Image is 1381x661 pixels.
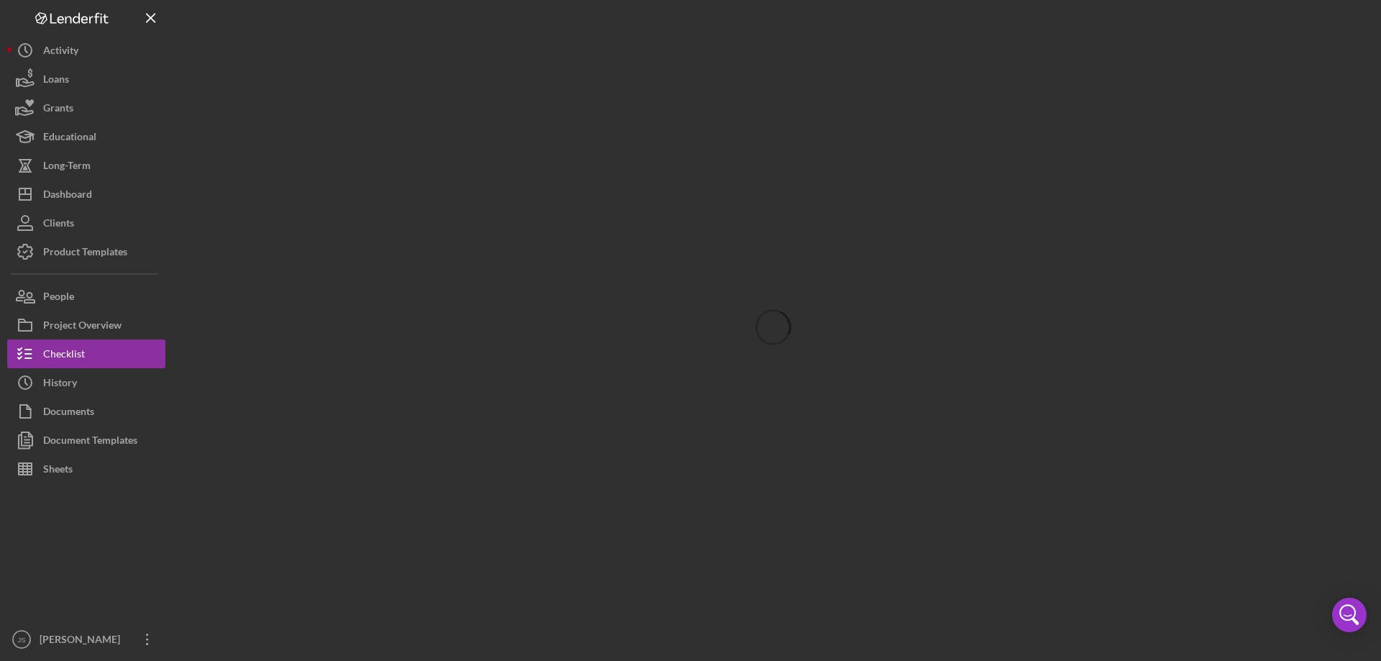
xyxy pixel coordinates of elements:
div: Document Templates [43,426,137,458]
div: Documents [43,397,94,429]
div: People [43,282,74,314]
button: Dashboard [7,180,165,209]
text: JS [17,636,25,644]
div: Sheets [43,455,73,487]
div: Loans [43,65,69,97]
button: Documents [7,397,165,426]
div: Checklist [43,339,85,372]
button: Long-Term [7,151,165,180]
div: Long-Term [43,151,91,183]
button: Educational [7,122,165,151]
button: Document Templates [7,426,165,455]
button: Checklist [7,339,165,368]
button: People [7,282,165,311]
div: Clients [43,209,74,241]
button: JS[PERSON_NAME] [7,625,165,654]
button: History [7,368,165,397]
div: [PERSON_NAME] [36,625,129,657]
div: Activity [43,36,78,68]
div: History [43,368,77,401]
button: Product Templates [7,237,165,266]
button: Project Overview [7,311,165,339]
button: Loans [7,65,165,94]
div: Grants [43,94,73,126]
button: Activity [7,36,165,65]
div: Product Templates [43,237,127,270]
div: Dashboard [43,180,92,212]
button: Clients [7,209,165,237]
button: Sheets [7,455,165,483]
div: Project Overview [43,311,122,343]
div: Open Intercom Messenger [1332,598,1367,632]
button: Grants [7,94,165,122]
div: Educational [43,122,96,155]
